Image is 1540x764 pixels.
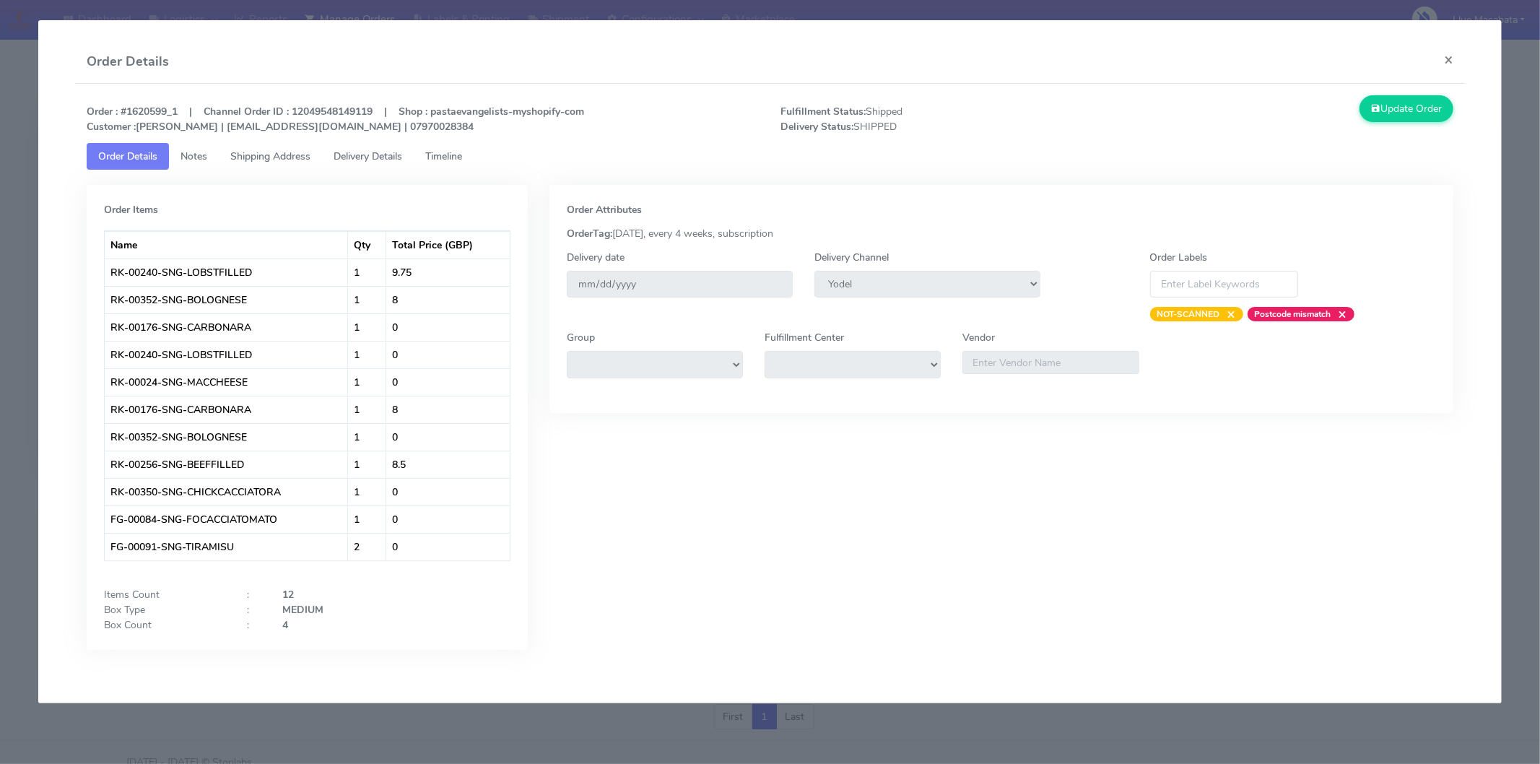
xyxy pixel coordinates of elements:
td: FG-00084-SNG-FOCACCIATOMATO [105,505,348,533]
ul: Tabs [87,143,1453,170]
div: : [236,587,271,602]
td: 1 [348,341,386,368]
td: RK-00024-SNG-MACCHEESE [105,368,348,396]
td: 9.75 [386,259,510,286]
label: Vendor [962,330,995,345]
td: 0 [386,368,510,396]
label: Order Labels [1150,250,1208,265]
td: 2 [348,533,386,560]
button: Close [1432,40,1465,79]
td: 1 [348,368,386,396]
strong: Order Attributes [567,203,642,217]
strong: OrderTag: [567,227,612,240]
td: 0 [386,533,510,560]
td: RK-00352-SNG-BOLOGNESE [105,286,348,313]
td: 1 [348,259,386,286]
td: RK-00350-SNG-CHICKCACCIATORA [105,478,348,505]
td: RK-00176-SNG-CARBONARA [105,396,348,423]
div: [DATE], every 4 weeks, subscription [556,226,1447,241]
td: 0 [386,505,510,533]
button: Update Order [1360,95,1453,122]
strong: Postcode mismatch [1255,308,1331,320]
th: Total Price (GBP) [386,231,510,259]
th: Name [105,231,348,259]
td: 1 [348,313,386,341]
strong: MEDIUM [282,603,323,617]
td: 0 [386,478,510,505]
td: RK-00352-SNG-BOLOGNESE [105,423,348,451]
strong: 12 [282,588,294,602]
div: Box Count [93,617,236,633]
td: 1 [348,396,386,423]
span: Order Details [98,149,157,163]
td: 1 [348,286,386,313]
td: RK-00240-SNG-LOBSTFILLED [105,259,348,286]
span: Shipped SHIPPED [770,104,1117,134]
td: 0 [386,341,510,368]
label: Delivery date [567,250,625,265]
span: × [1220,307,1236,321]
td: RK-00176-SNG-CARBONARA [105,313,348,341]
span: Timeline [425,149,462,163]
strong: NOT-SCANNED [1157,308,1220,320]
td: 8 [386,396,510,423]
input: Enter Label Keywords [1150,271,1299,298]
td: 0 [386,423,510,451]
input: Enter Vendor Name [962,351,1139,374]
strong: Delivery Status: [780,120,853,134]
td: RK-00240-SNG-LOBSTFILLED [105,341,348,368]
label: Fulfillment Center [765,330,844,345]
strong: Order : #1620599_1 | Channel Order ID : 12049548149119 | Shop : pastaevangelists-myshopify-com [P... [87,105,584,134]
td: 8 [386,286,510,313]
span: Notes [180,149,207,163]
td: 1 [348,478,386,505]
strong: Fulfillment Status: [780,105,866,118]
div: Items Count [93,587,236,602]
h4: Order Details [87,52,169,71]
td: RK-00256-SNG-BEEFFILLED [105,451,348,478]
span: × [1331,307,1347,321]
strong: 4 [282,618,288,632]
span: Shipping Address [230,149,310,163]
td: 0 [386,313,510,341]
strong: Customer : [87,120,136,134]
div: : [236,617,271,633]
th: Qty [348,231,386,259]
td: 1 [348,451,386,478]
td: FG-00091-SNG-TIRAMISU [105,533,348,560]
label: Delivery Channel [814,250,889,265]
div: Box Type [93,602,236,617]
td: 1 [348,423,386,451]
label: Group [567,330,595,345]
td: 8.5 [386,451,510,478]
div: : [236,602,271,617]
span: Delivery Details [334,149,402,163]
strong: Order Items [104,203,158,217]
td: 1 [348,505,386,533]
